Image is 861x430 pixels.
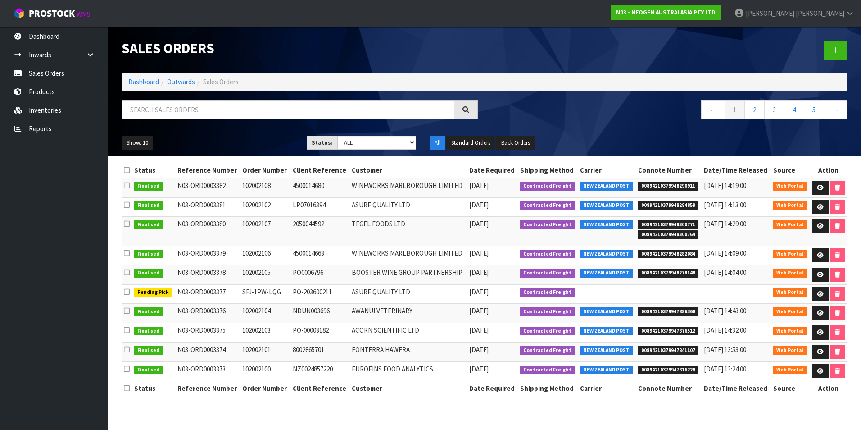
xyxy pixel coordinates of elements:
[704,268,746,277] span: [DATE] 14:04:00
[520,307,575,316] span: Contracted Freight
[349,361,467,381] td: EUROFINS FOOD ANALYTICS
[771,381,809,395] th: Source
[240,178,290,197] td: 102002108
[580,307,633,316] span: NEW ZEALAND POST
[469,365,489,373] span: [DATE]
[240,197,290,217] td: 102002102
[746,9,794,18] span: [PERSON_NAME]
[580,250,633,259] span: NEW ZEALAND POST
[638,182,698,191] span: 00894210379948290911
[773,201,807,210] span: Web Portal
[809,381,847,395] th: Action
[240,163,290,178] th: Order Number
[349,284,467,304] td: ASURE QUALITY LTD
[240,381,290,395] th: Order Number
[520,366,575,375] span: Contracted Freight
[764,100,784,119] a: 3
[467,381,518,395] th: Date Required
[175,178,240,197] td: N03-ORD0003382
[290,381,349,395] th: Client Reference
[446,136,495,150] button: Standard Orders
[469,201,489,209] span: [DATE]
[312,139,333,146] strong: Status:
[704,326,746,334] span: [DATE] 14:32:00
[616,9,716,16] strong: N03 - NEOGEN AUSTRALASIA PTY LTD
[349,323,467,343] td: ACORN SCIENTIFIC LTD
[773,288,807,297] span: Web Portal
[134,327,163,336] span: Finalised
[704,365,746,373] span: [DATE] 13:24:00
[290,265,349,284] td: PO0006796
[824,100,847,119] a: →
[520,250,575,259] span: Contracted Freight
[704,249,746,257] span: [DATE] 14:09:00
[725,100,745,119] a: 1
[175,323,240,343] td: N03-ORD0003375
[638,366,698,375] span: 00894210379947816228
[240,265,290,284] td: 102002105
[580,220,633,229] span: NEW ZEALAND POST
[430,136,445,150] button: All
[773,307,807,316] span: Web Portal
[240,217,290,246] td: 102002107
[467,163,518,178] th: Date Required
[240,304,290,323] td: 102002104
[349,197,467,217] td: ASURE QUALITY LTD
[638,346,698,355] span: 00894210379947841107
[290,246,349,265] td: 4500014663
[122,100,454,119] input: Search sales orders
[638,327,698,336] span: 00894210379947876512
[580,182,633,191] span: NEW ZEALAND POST
[175,197,240,217] td: N03-ORD0003381
[638,250,698,259] span: 00894210379948282084
[290,163,349,178] th: Client Reference
[240,284,290,304] td: SFJ-1PW-LQG
[518,163,578,178] th: Shipping Method
[773,366,807,375] span: Web Portal
[773,182,807,191] span: Web Portal
[636,381,702,395] th: Connote Number
[134,220,163,229] span: Finalised
[702,381,771,395] th: Date/Time Released
[349,381,467,395] th: Customer
[520,201,575,210] span: Contracted Freight
[773,220,807,229] span: Web Portal
[134,346,163,355] span: Finalised
[704,306,746,315] span: [DATE] 14:43:00
[809,163,847,178] th: Action
[469,181,489,190] span: [DATE]
[773,269,807,278] span: Web Portal
[491,100,847,122] nav: Page navigation
[704,201,746,209] span: [DATE] 14:13:00
[349,178,467,197] td: WINEWORKS MARLBOROUGH LIMITED
[580,366,633,375] span: NEW ZEALAND POST
[134,366,163,375] span: Finalised
[167,78,195,86] a: Outwards
[290,323,349,343] td: PO-00003182
[175,246,240,265] td: N03-ORD0003379
[175,304,240,323] td: N03-ORD0003376
[773,250,807,259] span: Web Portal
[290,361,349,381] td: NZ0024857220
[469,268,489,277] span: [DATE]
[128,78,159,86] a: Dashboard
[29,8,75,19] span: ProStock
[175,381,240,395] th: Reference Number
[122,41,478,56] h1: Sales Orders
[773,327,807,336] span: Web Portal
[134,288,172,297] span: Pending Pick
[520,288,575,297] span: Contracted Freight
[469,326,489,334] span: [DATE]
[744,100,765,119] a: 2
[520,220,575,229] span: Contracted Freight
[580,201,633,210] span: NEW ZEALAND POST
[469,220,489,228] span: [DATE]
[520,269,575,278] span: Contracted Freight
[580,346,633,355] span: NEW ZEALAND POST
[134,269,163,278] span: Finalised
[132,381,175,395] th: Status
[701,100,725,119] a: ←
[704,220,746,228] span: [DATE] 14:29:00
[175,265,240,284] td: N03-ORD0003378
[134,250,163,259] span: Finalised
